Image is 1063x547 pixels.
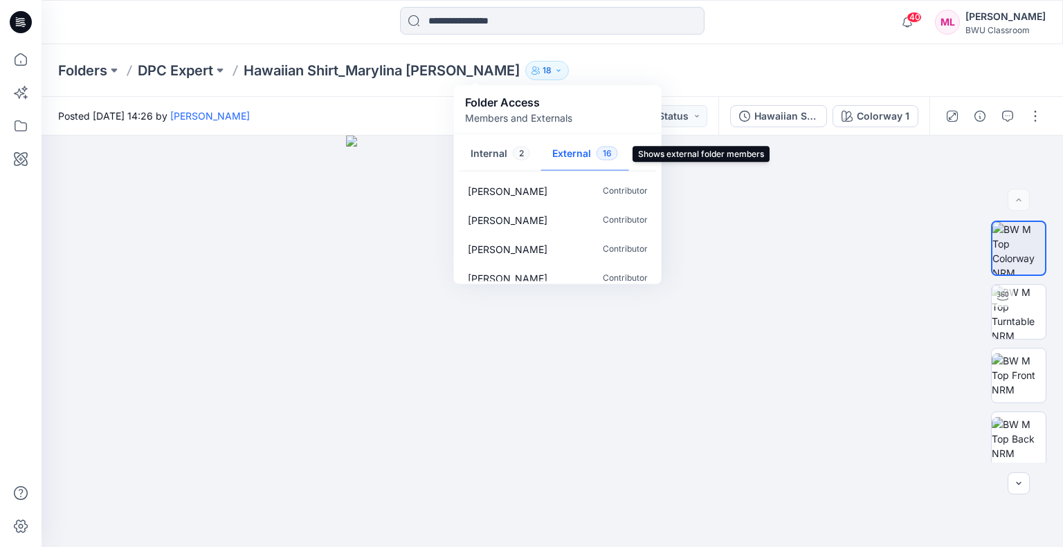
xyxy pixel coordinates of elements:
a: DPC Expert [138,61,213,80]
a: [PERSON_NAME]Contributor [457,263,659,293]
button: Hawaiian Shirt_Marylina [PERSON_NAME] [730,105,827,127]
a: [PERSON_NAME] [170,110,250,122]
img: eyJhbGciOiJIUzI1NiIsImtpZCI6IjAiLCJzbHQiOiJzZXMiLCJ0eXAiOiJKV1QifQ.eyJkYXRhIjp7InR5cGUiOiJzdG9yYW... [346,136,758,547]
div: Hawaiian Shirt_Marylina [PERSON_NAME] [754,109,818,124]
img: BW M Top Colorway NRM [992,222,1045,275]
p: Hawaiian Shirt_Marylina [PERSON_NAME] [244,61,520,80]
a: [PERSON_NAME]Contributor [457,176,659,205]
div: BWU Classroom [965,25,1046,35]
p: Contributor [603,241,648,256]
div: Colorway 1 [857,109,909,124]
button: External [541,137,629,172]
p: Regina Ng [468,270,547,285]
p: Folder Access [465,94,572,111]
span: Posted [DATE] 14:26 by [58,109,250,123]
p: Members and Externals [465,111,572,125]
p: Contributor [603,212,648,227]
p: 18 [543,63,552,78]
span: 16 [597,147,618,160]
span: 40 [907,12,922,23]
a: Folders [58,61,107,80]
div: ML [935,10,960,35]
p: Contributor [603,183,648,198]
p: Shen Hang [468,183,547,198]
button: Colorway 1 [833,105,918,127]
img: BW M Top Back NRM [992,417,1046,461]
button: 18 [525,61,569,80]
button: Details [969,105,991,127]
p: Mary Lina Klenk [468,212,547,227]
button: Internal [460,137,541,172]
span: 2 [513,147,530,160]
p: George Voulgaris [468,241,547,256]
div: [PERSON_NAME] [965,8,1046,25]
p: Contributor [603,270,648,285]
a: [PERSON_NAME]Contributor [457,205,659,234]
img: BW M Top Front NRM [992,353,1046,397]
a: [PERSON_NAME]Contributor [457,234,659,263]
img: BW M Top Turntable NRM [992,285,1046,339]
